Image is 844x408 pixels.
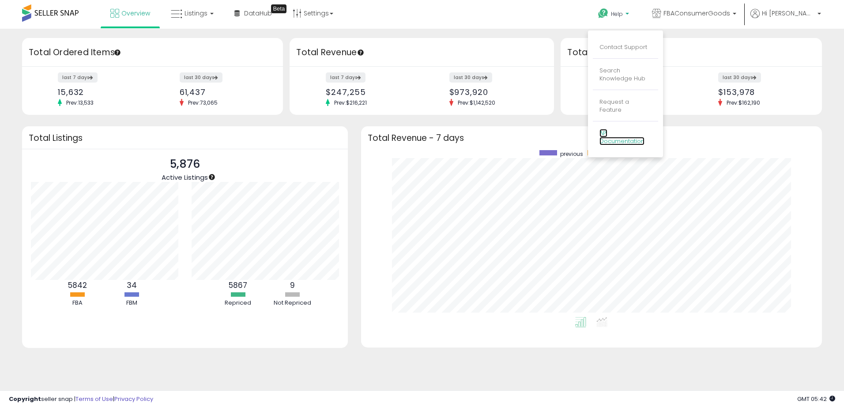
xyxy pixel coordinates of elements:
a: Terms of Use [75,395,113,403]
span: Prev: 13,533 [62,99,98,106]
label: last 30 days [180,72,222,83]
div: $973,920 [449,87,539,97]
span: Prev: 73,065 [184,99,222,106]
label: last 30 days [718,72,761,83]
a: Privacy Policy [114,395,153,403]
h3: Total Profit [567,46,815,59]
span: Prev: $162,190 [722,99,765,106]
h3: Total Listings [29,135,341,141]
span: DataHub [244,9,272,18]
label: last 7 days [58,72,98,83]
span: Overview [121,9,150,18]
label: last 7 days [326,72,365,83]
span: Active Listings [162,173,208,182]
span: FBAConsumerGoods [663,9,730,18]
b: 5842 [68,280,87,291]
h3: Total Ordered Items [29,46,276,59]
div: $153,978 [718,87,806,97]
div: Tooltip anchor [357,49,365,57]
span: Help [611,10,623,18]
b: 5867 [229,280,247,291]
div: Not Repriced [266,299,319,307]
span: Prev: $216,221 [330,99,371,106]
div: Tooltip anchor [113,49,121,57]
div: Tooltip anchor [208,173,216,181]
p: 5,876 [162,156,208,173]
b: 9 [290,280,295,291]
div: 61,437 [180,87,268,97]
div: $247,255 [326,87,415,97]
a: Help [591,1,638,29]
a: Request a Feature [599,98,629,114]
div: Tooltip anchor [271,4,286,13]
h3: Total Revenue - 7 days [368,135,816,141]
i: Get Help [598,8,609,19]
h3: Total Revenue [296,46,547,59]
a: Search Knowledge Hub [599,66,645,83]
a: Hi [PERSON_NAME] [750,9,821,29]
b: 34 [127,280,137,291]
div: FBM [105,299,158,307]
a: API Documentation [599,129,644,146]
span: previous [560,150,583,158]
label: last 30 days [449,72,492,83]
div: FBA [51,299,104,307]
a: Contact Support [599,43,647,51]
strong: Copyright [9,395,41,403]
span: Hi [PERSON_NAME] [762,9,815,18]
div: Repriced [211,299,264,307]
span: Listings [185,9,207,18]
div: 15,632 [58,87,146,97]
span: Prev: $1,142,520 [453,99,500,106]
span: 2025-10-8 05:42 GMT [797,395,835,403]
